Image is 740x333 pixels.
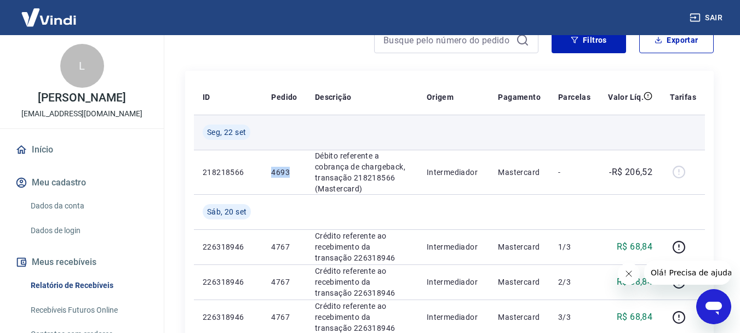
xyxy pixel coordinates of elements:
p: Descrição [315,92,352,103]
button: Sair [687,8,727,28]
p: Mastercard [498,241,541,252]
a: Dados de login [26,219,151,242]
a: Dados da conta [26,195,151,217]
iframe: Close message [618,263,640,285]
span: Olá! Precisa de ajuda? [7,8,92,16]
p: Mastercard [498,276,541,287]
p: ID [203,92,210,103]
p: Pagamento [498,92,541,103]
button: Meus recebíveis [13,250,151,274]
p: Intermediador [427,167,480,178]
p: 226318946 [203,276,254,287]
p: R$ 68,84 [617,275,652,289]
p: Crédito referente ao recebimento da transação 226318946 [315,266,409,298]
p: Intermediador [427,241,480,252]
a: Início [13,138,151,162]
p: 4767 [271,241,297,252]
p: Intermediador [427,312,480,323]
p: [EMAIL_ADDRESS][DOMAIN_NAME] [21,108,142,120]
p: Débito referente a cobrança de chargeback, transação 218218566 (Mastercard) [315,150,409,194]
p: Mastercard [498,167,541,178]
p: 218218566 [203,167,254,178]
p: R$ 68,84 [617,240,652,253]
p: 4767 [271,312,297,323]
p: Intermediador [427,276,480,287]
img: Vindi [13,1,84,34]
p: - [558,167,590,178]
p: Crédito referente ao recebimento da transação 226318946 [315,230,409,263]
span: Sáb, 20 set [207,206,246,217]
p: Tarifas [670,92,696,103]
p: Parcelas [558,92,590,103]
p: Valor Líq. [608,92,644,103]
p: 1/3 [558,241,590,252]
iframe: Button to launch messaging window [696,289,731,324]
p: [PERSON_NAME] [38,92,125,104]
p: 4767 [271,276,297,287]
p: Origem [427,92,454,103]
p: 4693 [271,167,297,178]
p: Pedido [271,92,297,103]
a: Recebíveis Futuros Online [26,299,151,321]
button: Meu cadastro [13,171,151,195]
button: Filtros [552,27,626,53]
span: Seg, 22 set [207,127,246,138]
p: 3/3 [558,312,590,323]
input: Busque pelo número do pedido [383,32,512,48]
a: Relatório de Recebíveis [26,274,151,297]
p: Mastercard [498,312,541,323]
div: L [60,44,104,88]
p: 226318946 [203,312,254,323]
p: -R$ 206,52 [609,166,652,179]
button: Exportar [639,27,714,53]
p: 2/3 [558,276,590,287]
iframe: Message from company [644,261,731,285]
p: R$ 68,84 [617,311,652,324]
p: 226318946 [203,241,254,252]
